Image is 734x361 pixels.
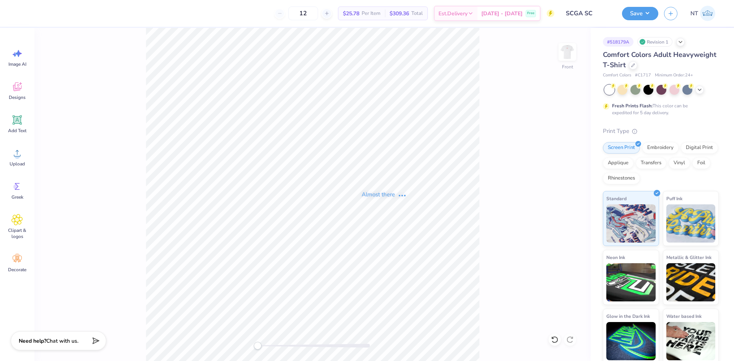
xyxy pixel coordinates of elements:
span: Decorate [8,267,26,273]
span: Image AI [8,61,26,67]
span: $25.78 [343,10,359,18]
span: Chat with us. [46,337,78,345]
span: Free [527,11,534,16]
img: Nestor Talens [700,6,715,21]
input: Untitled Design [560,6,616,21]
span: Upload [10,161,25,167]
span: Total [411,10,423,18]
a: NT [687,6,719,21]
input: – – [288,6,318,20]
span: Est. Delivery [438,10,468,18]
button: Save [622,7,658,20]
span: $309.36 [390,10,409,18]
div: Almost there [362,190,407,199]
span: Designs [9,94,26,100]
span: Greek [11,194,23,200]
span: Add Text [8,128,26,134]
strong: Need help? [19,337,46,345]
span: Per Item [362,10,380,18]
span: [DATE] - [DATE] [481,10,523,18]
span: NT [690,9,698,18]
span: Clipart & logos [5,227,30,240]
